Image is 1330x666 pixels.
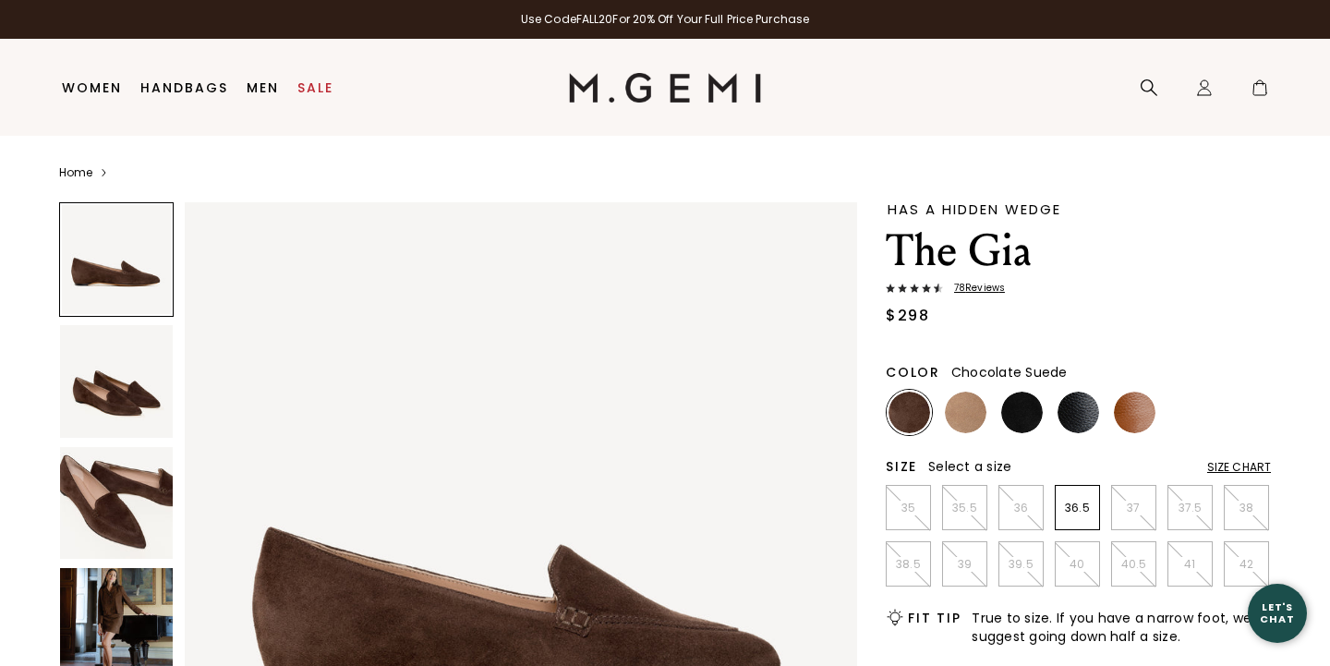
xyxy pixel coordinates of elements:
img: M.Gemi [569,73,762,103]
a: Handbags [140,80,228,95]
img: Chocolate Suede [889,392,930,433]
p: 40.5 [1112,557,1155,572]
a: Home [59,165,92,180]
img: Tan Tumbled Leather [1114,392,1155,433]
div: Let's Chat [1248,601,1307,624]
div: $298 [886,305,929,327]
span: 78 Review s [943,283,1005,294]
p: 40 [1056,557,1099,572]
p: 39 [943,557,986,572]
p: 42 [1225,557,1268,572]
a: Sale [297,80,333,95]
img: The Gia [60,447,173,560]
p: 35.5 [943,501,986,515]
img: The Gia [60,325,173,438]
span: Select a size [928,457,1011,476]
span: Chocolate Suede [951,363,1068,381]
p: 35 [887,501,930,515]
strong: FALL20 [576,11,613,27]
p: 39.5 [999,557,1043,572]
div: Has a hidden wedge [888,202,1271,216]
p: 38 [1225,501,1268,515]
a: 78Reviews [886,283,1271,297]
div: Size Chart [1207,460,1271,475]
a: Women [62,80,122,95]
p: 37 [1112,501,1155,515]
p: 41 [1168,557,1212,572]
h2: Size [886,459,917,474]
h1: The Gia [886,225,1271,277]
p: 37.5 [1168,501,1212,515]
span: True to size. If you have a narrow foot, we suggest going down half a size. [972,609,1271,646]
p: 36 [999,501,1043,515]
img: Black Suede [1001,392,1043,433]
p: 36.5 [1056,501,1099,515]
img: Black Tumbled Leather [1058,392,1099,433]
h2: Fit Tip [908,611,961,625]
h2: Color [886,365,940,380]
p: 38.5 [887,557,930,572]
img: Biscuit Suede [945,392,986,433]
a: Men [247,80,279,95]
img: Sunset Red Tumbled Leather [1170,392,1212,433]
